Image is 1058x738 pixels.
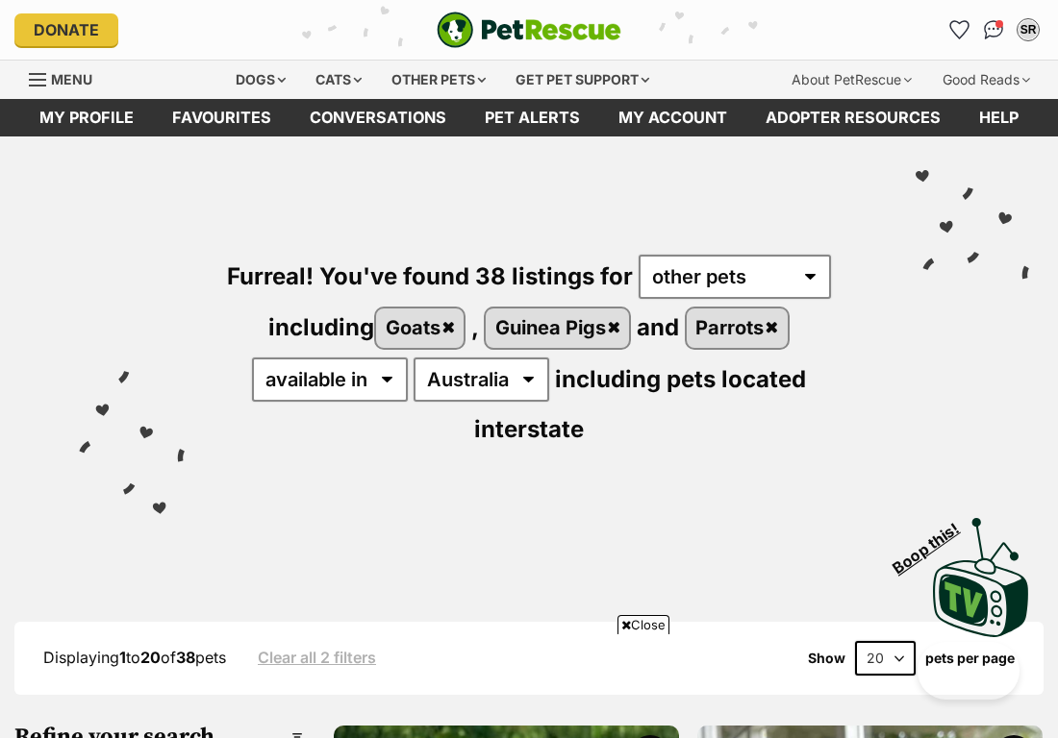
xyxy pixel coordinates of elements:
ul: Account quick links [944,14,1044,45]
div: About PetRescue [778,61,925,99]
a: Favourites [153,99,290,136]
a: Pet alerts [466,99,599,136]
img: chat-41dd97257d64d25036548639549fe6c8038ab92f7586957e7f3b1b290dea8141.svg [984,20,1004,39]
a: Boop this! [933,501,1029,641]
span: , [471,313,478,341]
a: Conversations [978,14,1009,45]
a: Help [960,99,1038,136]
a: My profile [20,99,153,136]
a: My account [599,99,746,136]
span: and [637,313,679,341]
a: Donate [14,13,118,46]
span: including pets located interstate [474,365,806,443]
div: Cats [302,61,375,99]
button: My account [1013,14,1044,45]
a: conversations [290,99,466,136]
a: Goats [376,308,464,348]
div: Other pets [378,61,499,99]
a: Parrots [687,308,788,348]
strong: 20 [140,648,161,667]
strong: 1 [119,648,126,667]
a: Menu [29,61,106,95]
img: logo-e224e6f780fb5917bec1dbf3a21bbac754714ae5b6737aabdf751b685950b380.svg [437,12,621,48]
iframe: Advertisement [179,642,879,728]
img: PetRescue TV logo [933,518,1029,637]
div: SR [1019,20,1038,39]
div: Dogs [222,61,299,99]
iframe: Help Scout Beacon - Open [918,642,1020,700]
div: Get pet support [502,61,663,99]
span: Furreal! You've found 38 listings for [227,262,633,290]
span: Close [617,615,669,634]
span: Displaying to of pets [43,648,226,667]
span: including [268,313,789,341]
strong: 38 [176,648,195,667]
a: Guinea Pigs [486,308,629,348]
span: Boop this! [890,507,978,577]
a: Favourites [944,14,974,45]
span: Menu [51,71,92,87]
a: Adopter resources [746,99,960,136]
div: Good Reads [929,61,1044,99]
a: PetRescue [437,12,621,48]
